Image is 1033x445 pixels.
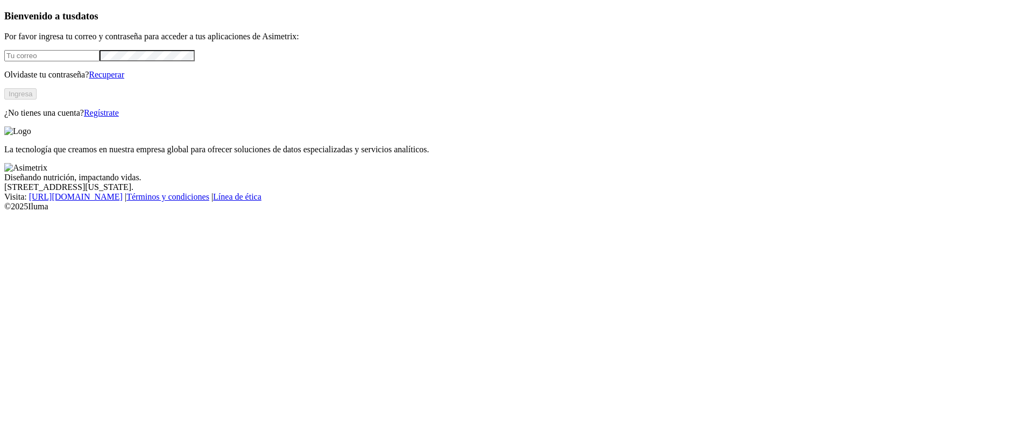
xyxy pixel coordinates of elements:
[4,202,1029,211] div: © 2025 Iluma
[4,173,1029,182] div: Diseñando nutrición, impactando vidas.
[4,10,1029,22] h3: Bienvenido a tus
[4,70,1029,80] p: Olvidaste tu contraseña?
[4,88,37,100] button: Ingresa
[89,70,124,79] a: Recuperar
[75,10,98,22] span: datos
[4,192,1029,202] div: Visita : | |
[4,163,47,173] img: Asimetrix
[4,108,1029,118] p: ¿No tienes una cuenta?
[4,126,31,136] img: Logo
[126,192,209,201] a: Términos y condiciones
[4,182,1029,192] div: [STREET_ADDRESS][US_STATE].
[213,192,261,201] a: Línea de ética
[4,145,1029,154] p: La tecnología que creamos en nuestra empresa global para ofrecer soluciones de datos especializad...
[4,32,1029,41] p: Por favor ingresa tu correo y contraseña para acceder a tus aplicaciones de Asimetrix:
[4,50,100,61] input: Tu correo
[84,108,119,117] a: Regístrate
[29,192,123,201] a: [URL][DOMAIN_NAME]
